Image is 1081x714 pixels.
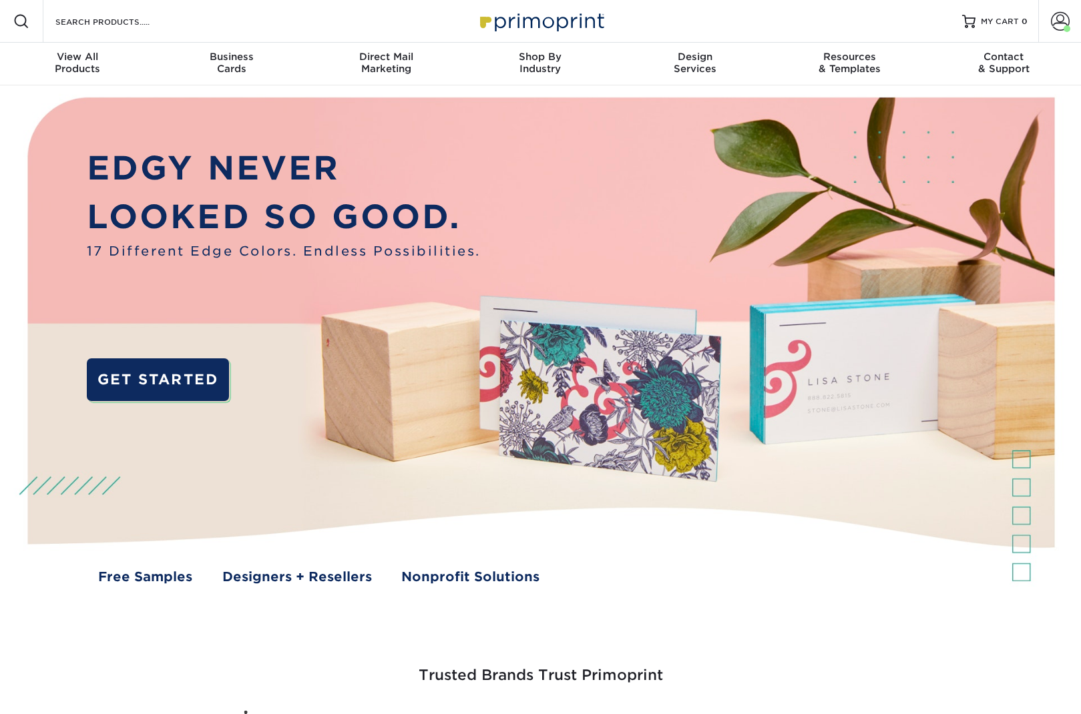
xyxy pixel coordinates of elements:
[463,51,618,63] span: Shop By
[772,51,926,75] div: & Templates
[154,51,308,63] span: Business
[98,567,192,587] a: Free Samples
[981,16,1019,27] span: MY CART
[772,51,926,63] span: Resources
[54,13,184,29] input: SEARCH PRODUCTS.....
[222,567,372,587] a: Designers + Resellers
[463,51,618,75] div: Industry
[309,43,463,85] a: Direct MailMarketing
[309,51,463,75] div: Marketing
[87,358,230,401] a: GET STARTED
[87,193,481,242] p: LOOKED SO GOOD.
[87,144,481,193] p: EDGY NEVER
[927,51,1081,75] div: & Support
[927,51,1081,63] span: Contact
[87,242,481,261] span: 17 Different Edge Colors. Endless Possibilities.
[474,7,608,35] img: Primoprint
[618,43,772,85] a: DesignServices
[1022,17,1028,26] span: 0
[401,567,539,587] a: Nonprofit Solutions
[463,43,618,85] a: Shop ByIndustry
[772,43,926,85] a: Resources& Templates
[618,51,772,75] div: Services
[309,51,463,63] span: Direct Mail
[154,51,308,75] div: Cards
[927,43,1081,85] a: Contact& Support
[618,51,772,63] span: Design
[150,635,931,700] h3: Trusted Brands Trust Primoprint
[154,43,308,85] a: BusinessCards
